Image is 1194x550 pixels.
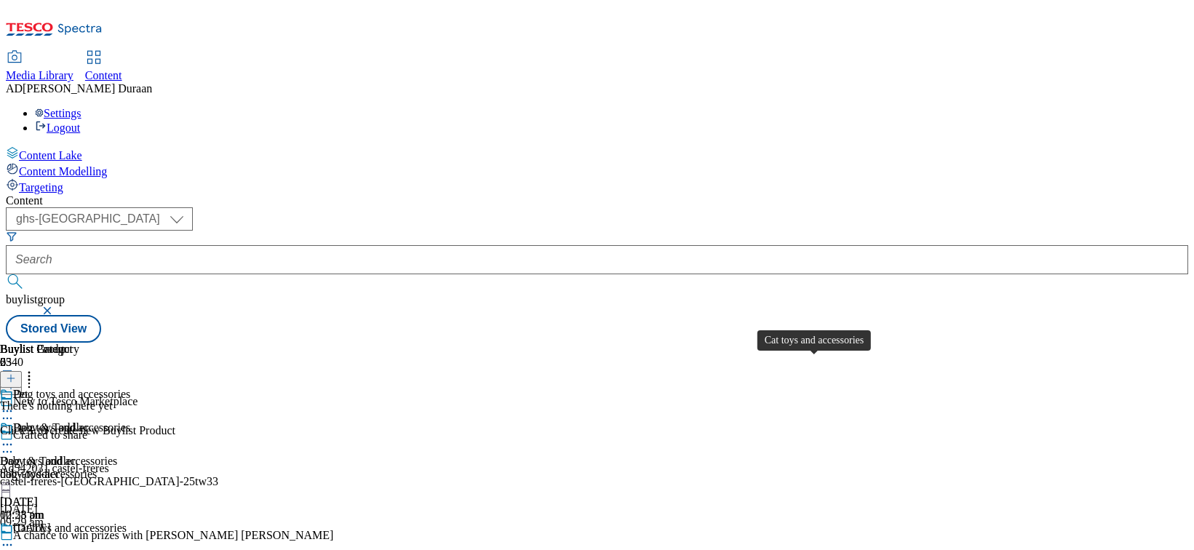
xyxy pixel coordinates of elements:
[6,315,101,343] button: Stored View
[85,52,122,82] a: Content
[6,194,1188,207] div: Content
[6,231,17,242] svg: Search Filters
[6,178,1188,194] a: Targeting
[19,181,63,194] span: Targeting
[23,82,152,95] span: [PERSON_NAME] Duraan
[13,522,127,535] div: Cat toys and accessories
[6,245,1188,274] input: Search
[35,121,80,134] a: Logout
[6,146,1188,162] a: Content Lake
[85,69,122,81] span: Content
[6,82,23,95] span: AD
[6,52,73,82] a: Media Library
[6,162,1188,178] a: Content Modelling
[13,529,333,542] div: A chance to win prizes with [PERSON_NAME] [PERSON_NAME]
[19,149,82,162] span: Content Lake
[19,165,107,178] span: Content Modelling
[6,69,73,81] span: Media Library
[35,107,81,119] a: Settings
[6,293,65,306] span: buylistgroup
